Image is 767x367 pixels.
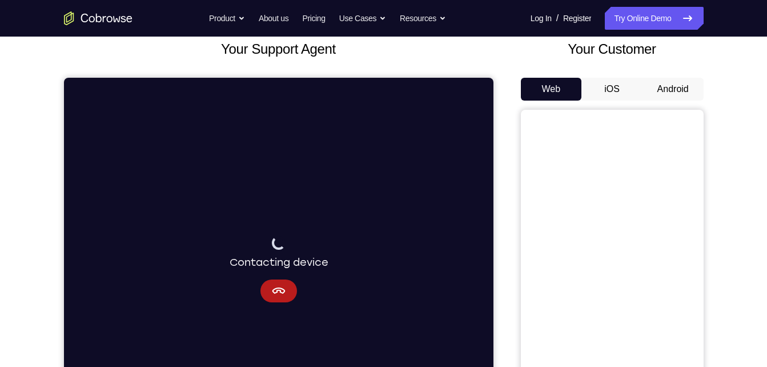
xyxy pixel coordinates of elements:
[531,7,552,30] a: Log In
[196,202,233,225] button: Cancel
[339,7,386,30] button: Use Cases
[521,78,582,101] button: Web
[563,7,591,30] a: Register
[302,7,325,30] a: Pricing
[64,39,493,59] h2: Your Support Agent
[166,158,264,193] div: Contacting device
[259,7,288,30] a: About us
[209,7,245,30] button: Product
[642,78,704,101] button: Android
[605,7,703,30] a: Try Online Demo
[581,78,642,101] button: iOS
[400,7,446,30] button: Resources
[556,11,559,25] span: /
[521,39,704,59] h2: Your Customer
[64,11,132,25] a: Go to the home page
